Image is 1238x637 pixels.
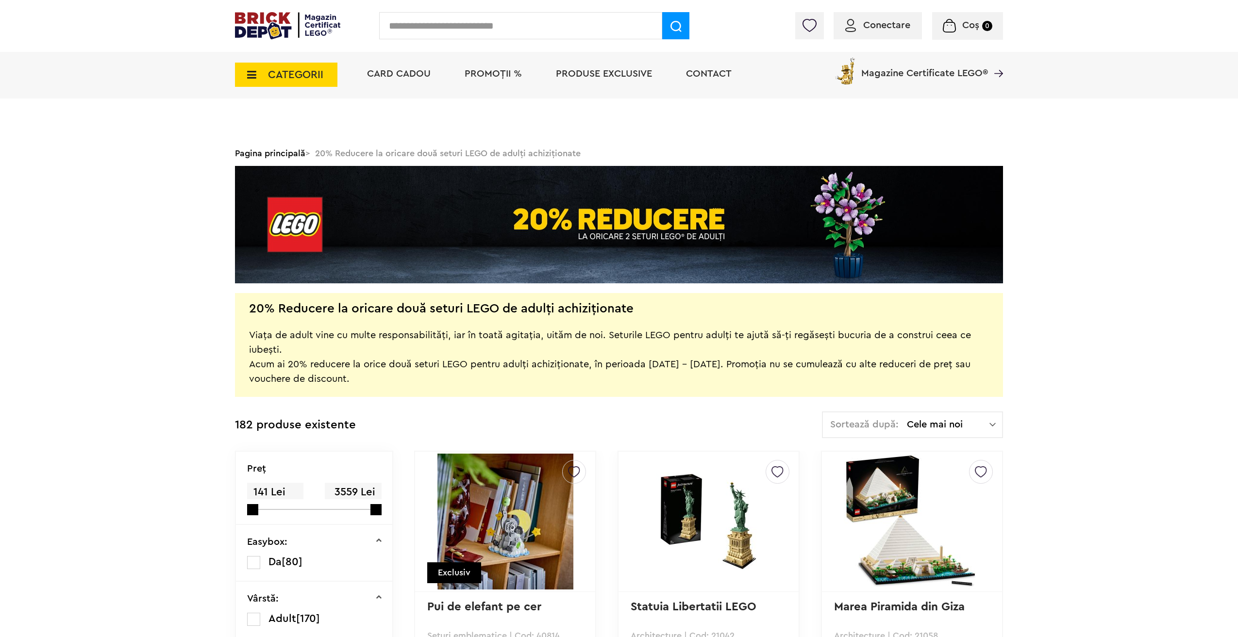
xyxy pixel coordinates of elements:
span: Sortează după: [830,420,899,429]
img: Statuia Libertatii LEGO [640,473,776,571]
p: Vârstă: [247,594,279,604]
span: 141 Lei [247,483,303,502]
span: [170] [296,613,320,624]
a: Pui de elefant pe cer [427,601,541,613]
div: 182 produse existente [235,411,356,439]
div: Viața de adult vine cu multe responsabilități, iar în toată agitația, uităm de noi. Seturile LEGO... [249,313,989,386]
h2: 20% Reducere la oricare două seturi LEGO de adulți achiziționate [249,304,634,313]
span: Magazine Certificate LEGO® [861,56,988,78]
span: Cele mai noi [907,420,989,429]
small: 0 [982,21,992,31]
a: Contact [686,69,732,79]
p: Easybox: [247,537,287,547]
span: Conectare [863,20,910,30]
a: Magazine Certificate LEGO® [988,56,1003,65]
img: Pui de elefant pe cer [437,454,573,589]
div: Exclusiv [427,562,481,583]
p: Preţ [247,464,266,474]
a: Conectare [845,20,910,30]
span: Da [268,556,282,567]
a: Marea Piramida din Giza [834,601,965,613]
a: Pagina principală [235,149,305,158]
span: [80] [282,556,302,567]
span: CATEGORII [268,69,323,80]
a: Card Cadou [367,69,431,79]
span: Adult [268,613,296,624]
a: PROMOȚII % [465,69,522,79]
span: Coș [962,20,979,30]
img: Marea Piramida din Giza [844,454,980,589]
span: 3559 Lei [325,483,381,502]
a: Produse exclusive [556,69,652,79]
img: Landing page banner [235,166,1003,283]
a: Statuia Libertatii LEGO [631,601,756,613]
div: > 20% Reducere la oricare două seturi LEGO de adulți achiziționate [235,141,1003,166]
